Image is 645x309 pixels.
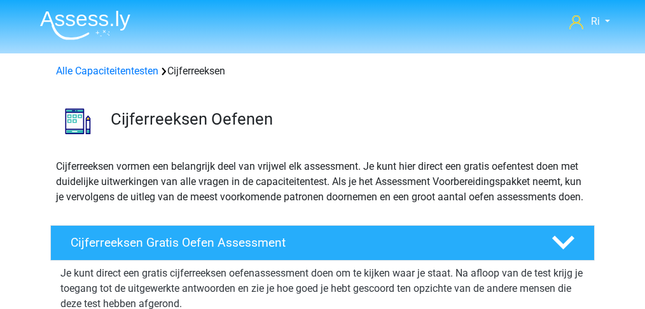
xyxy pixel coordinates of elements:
p: Cijferreeksen vormen een belangrijk deel van vrijwel elk assessment. Je kunt hier direct een grat... [56,159,589,205]
a: Ri [564,14,615,29]
img: Assessly [40,10,130,40]
a: Cijferreeksen Gratis Oefen Assessment [45,225,600,261]
a: Alle Capaciteitentesten [56,65,158,77]
img: cijferreeksen [51,94,105,148]
h4: Cijferreeksen Gratis Oefen Assessment [71,235,531,250]
span: Ri [591,15,600,27]
h3: Cijferreeksen Oefenen [111,109,585,129]
div: Cijferreeksen [51,64,594,79]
